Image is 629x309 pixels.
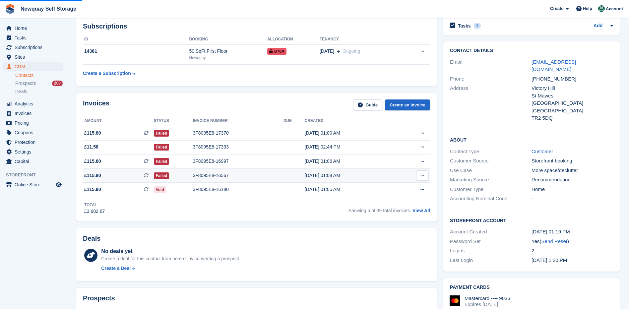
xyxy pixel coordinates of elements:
[15,24,54,33] span: Home
[83,294,115,302] h2: Prospects
[450,167,532,174] div: Use Case
[52,81,63,86] div: 200
[193,186,283,193] div: 3F8095E8-16180
[84,172,101,179] span: £115.80
[450,247,532,255] div: Logins
[15,180,54,189] span: Online Store
[532,149,553,154] a: Customer
[283,116,305,126] th: Due
[84,208,105,215] div: £3,682.67
[532,228,613,236] div: [DATE] 01:19 PM
[3,62,63,71] a: menu
[450,186,532,193] div: Customer Type
[532,75,613,83] div: [PHONE_NUMBER]
[3,128,63,137] a: menu
[412,208,430,213] a: View All
[84,144,98,151] span: £11.58
[189,48,267,55] div: 50 SqFt First Floor
[458,23,471,29] h2: Tasks
[450,75,532,83] div: Phone
[450,195,532,203] div: Accounting Nominal Code
[385,99,430,110] a: Create an Invoice
[193,130,283,137] div: 3F8095E8-17370
[154,116,193,126] th: Status
[598,5,605,12] img: JON
[83,67,135,80] a: Create a Subscription
[154,158,169,165] span: Failed
[532,99,613,107] div: [GEOGRAPHIC_DATA]
[450,217,613,223] h2: Storefront Account
[532,247,613,255] div: 2
[450,157,532,165] div: Customer Source
[83,48,189,55] div: 14381
[532,186,613,193] div: Home
[15,88,63,95] a: Deals
[450,295,460,306] img: Mastercard Logo
[532,114,613,122] div: TR2 5DQ
[84,202,105,208] div: Total
[465,295,510,301] div: Mastercard •••• 9036
[450,148,532,155] div: Contact Type
[583,5,592,12] span: Help
[3,180,63,189] a: menu
[83,99,109,110] h2: Invoices
[3,52,63,62] a: menu
[473,23,481,29] div: 1
[532,92,613,100] div: St Mawes
[450,238,532,245] div: Password Set
[154,186,166,193] span: Void
[541,238,567,244] a: Send Reset
[450,136,613,143] h2: About
[320,48,334,55] span: [DATE]
[193,144,283,151] div: 3F8095E8-17333
[15,33,54,42] span: Tasks
[3,157,63,166] a: menu
[305,172,395,179] div: [DATE] 01:08 AM
[15,128,54,137] span: Coupons
[154,172,169,179] span: Failed
[15,80,63,87] a: Prospects 200
[15,147,54,156] span: Settings
[5,4,15,14] img: stora-icon-8386f47178a22dfd0bd8f6a31ec36ba5ce8667c1dd55bd0f319d3a0aa187defe.svg
[348,208,410,213] span: Showing 5 of 39 total invoices
[532,157,613,165] div: Storefront booking
[450,257,532,264] div: Last Login
[18,3,79,14] a: Newquay Self Storage
[305,158,395,165] div: [DATE] 01:06 AM
[450,48,613,53] h2: Contact Details
[532,195,613,203] div: -
[154,144,169,151] span: Failed
[101,265,131,272] div: Create a Deal
[320,34,402,45] th: Tenancy
[3,43,63,52] a: menu
[15,62,54,71] span: CRM
[532,85,613,92] div: Victory Hill
[3,109,63,118] a: menu
[3,138,63,147] a: menu
[305,116,395,126] th: Created
[55,181,63,189] a: Preview store
[193,116,283,126] th: Invoice number
[450,176,532,184] div: Marketing Source
[189,34,267,45] th: Booking
[101,265,240,272] a: Create a Deal
[532,257,567,263] time: 2023-02-12 13:20:28 UTC
[532,107,613,115] div: [GEOGRAPHIC_DATA]
[305,130,395,137] div: [DATE] 01:00 AM
[15,109,54,118] span: Invoices
[305,144,395,151] div: [DATE] 02:44 PM
[267,34,320,45] th: Allocation
[193,158,283,165] div: 3F8095E8-16997
[83,116,154,126] th: Amount
[15,157,54,166] span: Capital
[15,138,54,147] span: Protection
[15,43,54,52] span: Subscriptions
[305,186,395,193] div: [DATE] 01:05 AM
[15,89,27,95] span: Deals
[353,99,382,110] a: Guide
[193,172,283,179] div: 3F8095E8-16567
[3,99,63,108] a: menu
[83,34,189,45] th: ID
[532,238,613,245] div: Yes
[540,238,569,244] span: ( )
